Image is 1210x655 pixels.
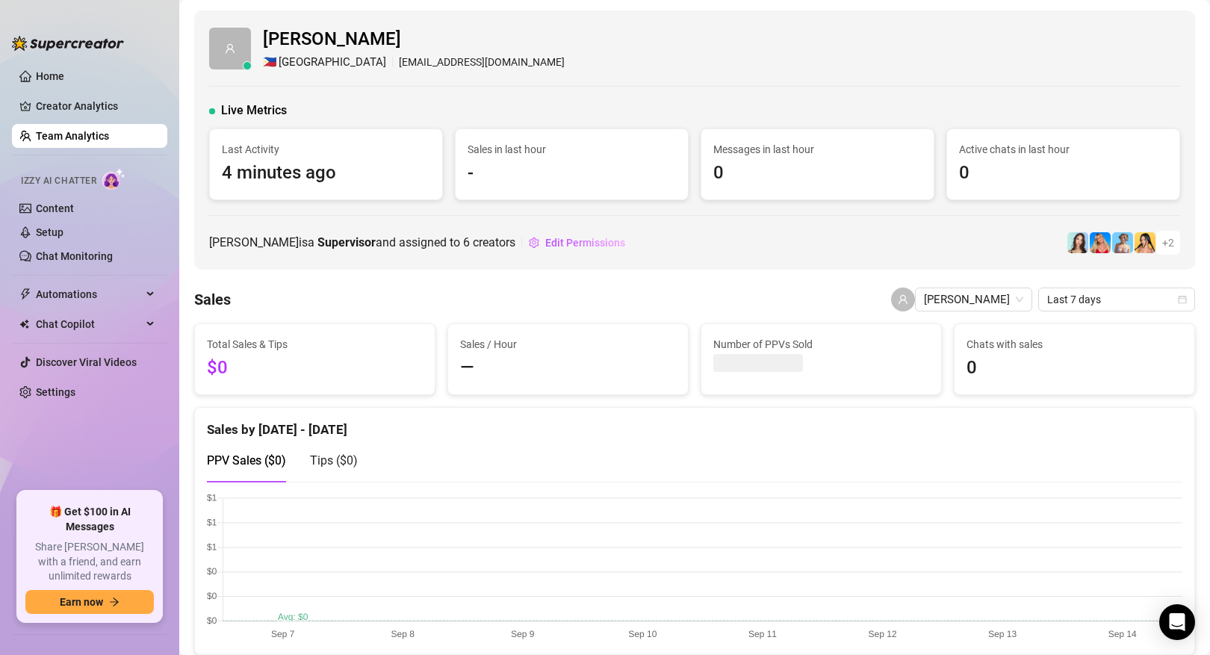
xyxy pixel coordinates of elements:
button: Earn nowarrow-right [25,590,154,614]
span: - [468,159,676,187]
span: Active chats in last hour [959,141,1167,158]
span: Messages in last hour [713,141,922,158]
span: thunderbolt [19,288,31,300]
span: Automations [36,282,142,306]
span: Total Sales & Tips [207,336,423,353]
img: Ashley [1090,232,1111,253]
a: Team Analytics [36,130,109,142]
span: 🎁 Get $100 in AI Messages [25,505,154,534]
button: Edit Permissions [528,231,626,255]
a: Home [36,70,64,82]
span: 🇵🇭 [263,54,277,72]
span: Izzy AI Chatter [21,174,96,188]
span: Chat Copilot [36,312,142,336]
img: Vanessa [1112,232,1133,253]
span: [PERSON_NAME] is a and assigned to creators [209,233,515,252]
b: Supervisor [317,235,376,249]
span: + 2 [1162,235,1174,251]
span: user [898,294,908,305]
span: Chats with sales [967,336,1182,353]
span: [GEOGRAPHIC_DATA] [279,54,386,72]
span: arrow-right [109,597,120,607]
span: Share [PERSON_NAME] with a friend, and earn unlimited rewards [25,540,154,584]
span: $0 [207,354,423,382]
span: Live Metrics [221,102,287,119]
span: calendar [1178,295,1187,304]
img: logo-BBDzfeDw.svg [12,36,124,51]
a: Creator Analytics [36,94,155,118]
a: Settings [36,386,75,398]
span: [PERSON_NAME] [263,25,565,54]
a: Chat Monitoring [36,250,113,262]
a: Discover Viral Videos [36,356,137,368]
span: user [225,43,235,54]
div: Sales by [DATE] - [DATE] [207,408,1182,440]
div: [EMAIL_ADDRESS][DOMAIN_NAME] [263,54,565,72]
span: Number of PPVs Sold [713,336,929,353]
span: Earn now [60,596,103,608]
span: Last 7 days [1047,288,1186,311]
img: Amelia [1067,232,1088,253]
span: Sales / Hour [460,336,676,353]
span: 0 [959,159,1167,187]
div: Open Intercom Messenger [1159,604,1195,640]
span: Last Activity [222,141,430,158]
span: Sales in last hour [468,141,676,158]
span: setting [529,238,539,248]
span: 4 minutes ago [222,159,430,187]
img: Jocelyn [1135,232,1155,253]
a: Content [36,202,74,214]
a: Setup [36,226,63,238]
span: 6 [463,235,470,249]
span: Edit Permissions [545,237,625,249]
span: Tips ( $0 ) [310,453,358,468]
h4: Sales [194,289,231,310]
span: — [460,354,676,382]
span: lyka darvin [924,288,1023,311]
span: 0 [713,159,922,187]
img: AI Chatter [102,168,125,190]
span: PPV Sales ( $0 ) [207,453,286,468]
img: Chat Copilot [19,319,29,329]
span: 0 [967,354,1182,382]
